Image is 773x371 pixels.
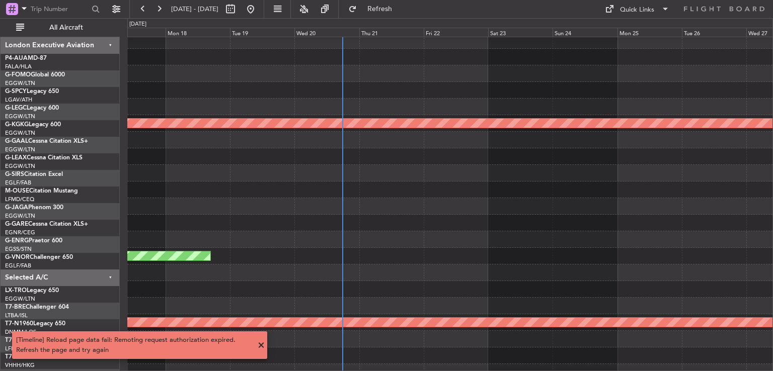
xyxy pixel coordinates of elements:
[5,105,27,111] span: G-LEGC
[5,138,28,144] span: G-GAAL
[101,28,166,37] div: Sun 17
[5,122,61,128] a: G-KGKGLegacy 600
[5,196,34,203] a: LFMD/CEQ
[129,20,146,29] div: [DATE]
[5,96,32,104] a: LGAV/ATH
[5,72,31,78] span: G-FOMO
[230,28,294,37] div: Tue 19
[5,155,83,161] a: G-LEAXCessna Citation XLS
[5,171,63,177] a: G-SIRSCitation Excel
[344,1,404,17] button: Refresh
[16,335,252,355] div: [Timeline] Reload page data fail: Remoting request authorization expired. Refresh the page and tr...
[5,254,30,260] span: G-VNOR
[617,28,682,37] div: Mon 25
[5,205,63,211] a: G-JAGAPhenom 300
[5,245,32,253] a: EGSS/STN
[5,212,35,220] a: EGGW/LTN
[5,238,62,244] a: G-ENRGPraetor 600
[5,88,27,95] span: G-SPCY
[5,72,65,78] a: G-FOMOGlobal 6000
[294,28,359,37] div: Wed 20
[424,28,488,37] div: Fri 22
[359,6,401,13] span: Refresh
[5,288,27,294] span: LX-TRO
[620,5,654,15] div: Quick Links
[5,162,35,170] a: EGGW/LTN
[5,138,88,144] a: G-GAALCessna Citation XLS+
[171,5,218,14] span: [DATE] - [DATE]
[5,262,31,269] a: EGLF/FAB
[5,221,88,227] a: G-GARECessna Citation XLS+
[5,129,35,137] a: EGGW/LTN
[5,304,26,310] span: T7-BRE
[5,312,28,319] a: LTBA/ISL
[5,229,35,236] a: EGNR/CEG
[5,238,29,244] span: G-ENRG
[5,205,28,211] span: G-JAGA
[5,55,47,61] a: P4-AUAMD-87
[5,122,29,128] span: G-KGKG
[5,63,32,70] a: FALA/HLA
[5,188,78,194] a: M-OUSECitation Mustang
[31,2,89,17] input: Trip Number
[600,1,674,17] button: Quick Links
[5,179,31,187] a: EGLF/FAB
[5,55,28,61] span: P4-AUA
[359,28,424,37] div: Thu 21
[5,304,69,310] a: T7-BREChallenger 604
[5,155,27,161] span: G-LEAX
[5,88,59,95] a: G-SPCYLegacy 650
[5,79,35,87] a: EGGW/LTN
[5,288,59,294] a: LX-TROLegacy 650
[5,221,28,227] span: G-GARE
[166,28,230,37] div: Mon 18
[5,113,35,120] a: EGGW/LTN
[26,24,106,31] span: All Aircraft
[5,171,24,177] span: G-SIRS
[488,28,553,37] div: Sat 23
[5,188,29,194] span: M-OUSE
[5,105,59,111] a: G-LEGCLegacy 600
[5,295,35,303] a: EGGW/LTN
[553,28,617,37] div: Sun 24
[5,146,35,153] a: EGGW/LTN
[11,20,109,36] button: All Aircraft
[682,28,746,37] div: Tue 26
[5,254,73,260] a: G-VNORChallenger 650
